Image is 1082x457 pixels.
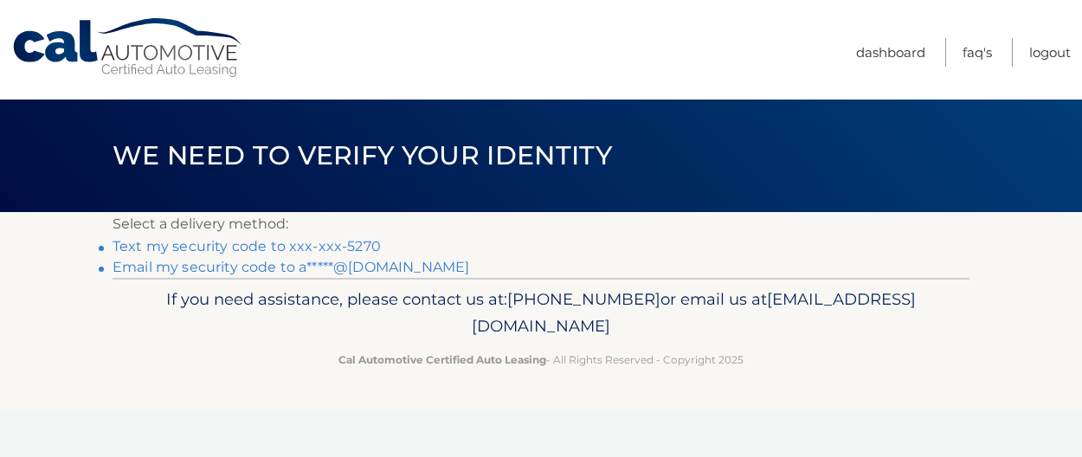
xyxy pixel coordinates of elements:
[11,17,245,79] a: Cal Automotive
[1029,38,1071,67] a: Logout
[113,238,381,254] a: Text my security code to xxx-xxx-5270
[124,286,958,341] p: If you need assistance, please contact us at: or email us at
[856,38,925,67] a: Dashboard
[507,289,660,309] span: [PHONE_NUMBER]
[113,212,969,236] p: Select a delivery method:
[338,353,546,366] strong: Cal Automotive Certified Auto Leasing
[113,259,469,275] a: Email my security code to a*****@[DOMAIN_NAME]
[113,139,612,171] span: We need to verify your identity
[963,38,992,67] a: FAQ's
[124,351,958,369] p: - All Rights Reserved - Copyright 2025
